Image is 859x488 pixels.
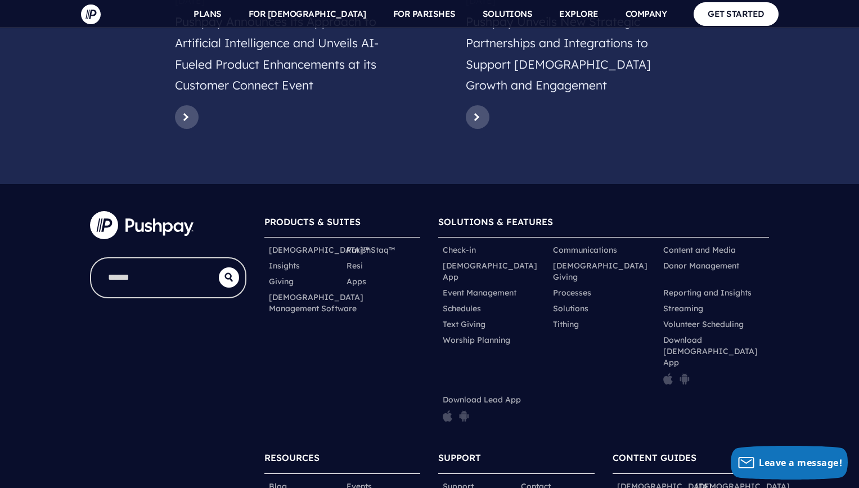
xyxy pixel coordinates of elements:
[553,303,588,314] a: Solutions
[553,319,579,330] a: Tithing
[264,447,421,473] h6: RESOURCES
[443,287,516,298] a: Event Management
[347,244,395,256] a: ParishStaq™
[466,11,685,101] h5: Pushpay Unveils New Strategic Partnerships and Integrations to Support [DEMOGRAPHIC_DATA] Growth ...
[613,447,769,473] h6: CONTENT GUIDES
[443,260,544,283] a: [DEMOGRAPHIC_DATA] App
[459,410,469,422] img: pp_icon_gplay.png
[443,244,476,256] a: Check-in
[443,319,485,330] a: Text Giving
[663,244,736,256] a: Content and Media
[443,410,452,422] img: pp_icon_appstore.png
[347,260,363,271] a: Resi
[269,292,363,314] a: [DEMOGRAPHIC_DATA] Management Software
[443,334,510,346] a: Worship Planning
[759,456,842,469] span: Leave a message!
[264,211,421,238] h6: PRODUCTS & SUITES
[663,260,739,271] a: Donor Management
[680,373,690,385] img: pp_icon_gplay.png
[694,2,779,25] a: GET STARTED
[659,332,769,392] li: Download [DEMOGRAPHIC_DATA] App
[438,392,548,429] li: Download Lead App
[443,303,481,314] a: Schedules
[269,276,294,287] a: Giving
[553,260,654,283] a: [DEMOGRAPHIC_DATA] Giving
[553,287,591,298] a: Processes
[663,319,744,330] a: Volunteer Scheduling
[438,211,769,238] h6: SOLUTIONS & FEATURES
[663,373,673,385] img: pp_icon_appstore.png
[175,11,394,101] h5: Pushpay Announces its Approach to Artificial Intelligence and Unveils AI-Fueled Product Enhanceme...
[269,244,370,256] a: [DEMOGRAPHIC_DATA]™
[269,260,300,271] a: Insights
[553,244,617,256] a: Communications
[347,276,366,287] a: Apps
[663,303,703,314] a: Streaming
[731,446,848,480] button: Leave a message!
[663,287,752,298] a: Reporting and Insights
[438,447,595,473] h6: SUPPORT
